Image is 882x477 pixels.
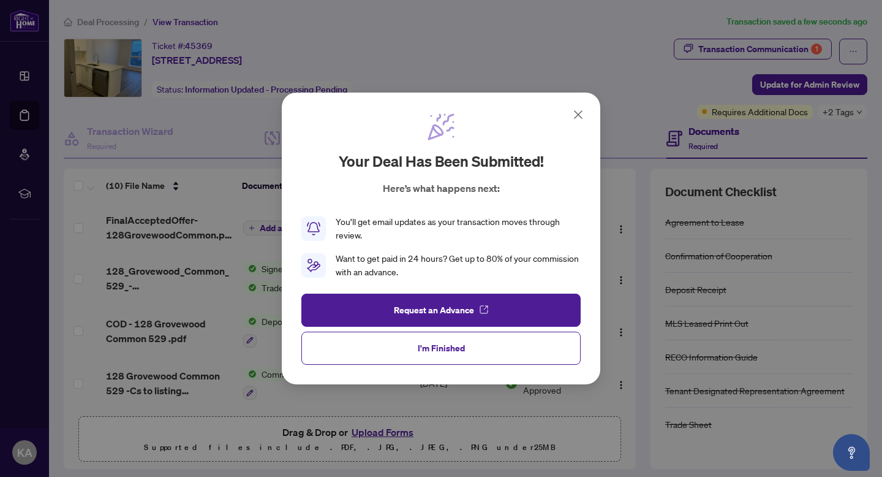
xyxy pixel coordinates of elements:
[418,338,465,358] span: I'm Finished
[301,294,581,327] button: Request an Advance
[339,151,544,171] h2: Your deal has been submitted!
[383,181,500,196] p: Here’s what happens next:
[394,300,474,320] span: Request an Advance
[336,252,581,279] div: Want to get paid in 24 hours? Get up to 80% of your commission with an advance.
[833,434,870,471] button: Open asap
[336,215,581,242] div: You’ll get email updates as your transaction moves through review.
[301,332,581,365] button: I'm Finished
